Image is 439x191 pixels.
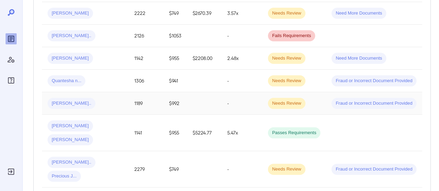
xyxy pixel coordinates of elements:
span: Need More Documents [331,10,386,17]
td: $2670.39 [187,2,222,25]
span: Quantesha n... [48,78,85,84]
div: Manage Users [6,54,17,65]
td: 3.57x [222,2,262,25]
td: - [222,25,262,47]
span: Fraud or Incorrect Document Provided [331,78,416,84]
span: Needs Review [268,166,305,173]
td: 2222 [129,2,163,25]
span: [PERSON_NAME] [48,55,93,62]
td: $955 [163,47,187,70]
td: 1306 [129,70,163,92]
div: Log Out [6,166,17,177]
span: Fraud or Incorrect Document Provided [331,100,416,107]
td: 2.48x [222,47,262,70]
td: $5224.77 [187,115,222,151]
span: Needs Review [268,78,305,84]
span: Fraud or Incorrect Document Provided [331,166,416,173]
span: [PERSON_NAME].. [48,159,95,166]
td: 1142 [129,47,163,70]
span: Passes Requirements [268,130,320,136]
span: Need More Documents [331,55,386,62]
span: Needs Review [268,100,305,107]
span: [PERSON_NAME] [48,10,93,17]
td: - [222,151,262,188]
td: $992 [163,92,187,115]
span: Fails Requirements [268,33,315,39]
td: $1053 [163,25,187,47]
span: Needs Review [268,55,305,62]
td: - [222,92,262,115]
span: [PERSON_NAME].. [48,100,95,107]
td: 5.47x [222,115,262,151]
td: 1189 [129,92,163,115]
td: $749 [163,151,187,188]
div: FAQ [6,75,17,86]
span: Precious J... [48,173,81,180]
span: [PERSON_NAME] [48,123,93,129]
div: Reports [6,33,17,44]
td: $749 [163,2,187,25]
span: [PERSON_NAME].. [48,33,95,39]
td: $941 [163,70,187,92]
span: [PERSON_NAME] [48,137,93,143]
td: $2208.00 [187,47,222,70]
td: - [222,70,262,92]
td: 2279 [129,151,163,188]
td: 2126 [129,25,163,47]
span: Needs Review [268,10,305,17]
td: 1141 [129,115,163,151]
td: $955 [163,115,187,151]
